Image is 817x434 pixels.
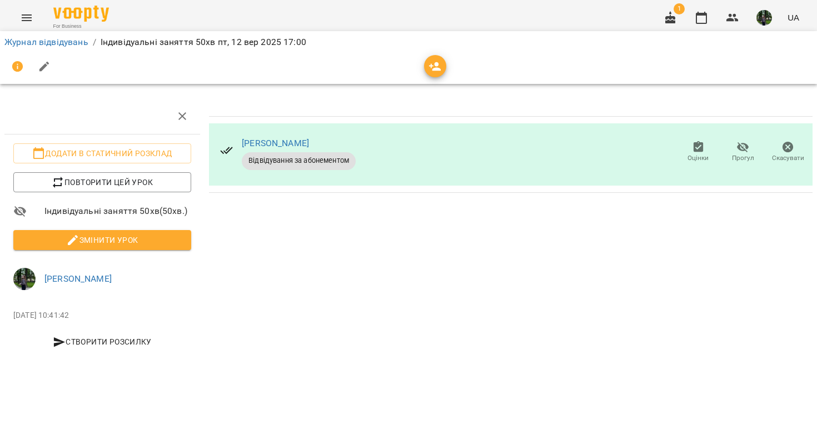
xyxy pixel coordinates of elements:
button: Menu [13,4,40,31]
button: Змінити урок [13,230,191,250]
span: Додати в статичний розклад [22,147,182,160]
button: Оцінки [676,137,721,168]
button: Додати в статичний розклад [13,143,191,163]
button: Повторити цей урок [13,172,191,192]
span: Відвідування за абонементом [242,156,356,166]
nav: breadcrumb [4,36,813,49]
button: Прогул [721,137,766,168]
span: UA [788,12,799,23]
span: Повторити цей урок [22,176,182,189]
span: Індивідуальні заняття 50хв ( 50 хв. ) [44,204,191,218]
a: Журнал відвідувань [4,37,88,47]
span: Скасувати [772,153,804,163]
button: UA [783,7,804,28]
p: Індивідуальні заняття 50хв пт, 12 вер 2025 17:00 [101,36,306,49]
a: [PERSON_NAME] [44,273,112,284]
button: Скасувати [765,137,810,168]
img: Voopty Logo [53,6,109,22]
span: Створити розсилку [18,335,187,348]
li: / [93,36,96,49]
button: Створити розсилку [13,332,191,352]
span: For Business [53,23,109,30]
span: 1 [674,3,685,14]
a: [PERSON_NAME] [242,138,309,148]
span: Оцінки [688,153,709,163]
img: 295700936d15feefccb57b2eaa6bd343.jpg [13,268,36,290]
span: Прогул [732,153,754,163]
span: Змінити урок [22,233,182,247]
img: 295700936d15feefccb57b2eaa6bd343.jpg [756,10,772,26]
p: [DATE] 10:41:42 [13,310,191,321]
